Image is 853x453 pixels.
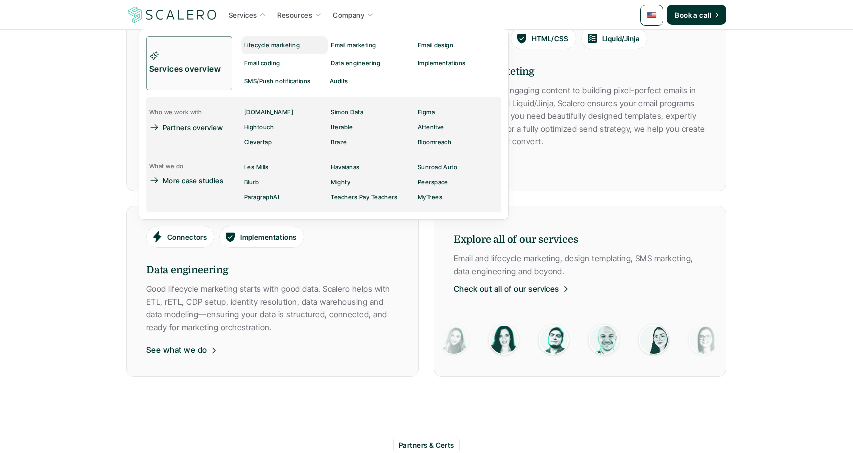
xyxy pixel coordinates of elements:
p: Audits [330,78,348,85]
p: [DOMAIN_NAME] [244,109,293,116]
p: Data engineering [331,60,380,67]
a: Havaianas [328,160,414,175]
p: Havaianas [331,164,359,171]
a: Teachers Pay Teachers [328,190,414,205]
p: Connectors [167,232,207,242]
p: Email coding [244,60,280,67]
a: More case studies [146,173,232,188]
a: ExecutionStrategyLifecycle marketingEmail and lifecycle is a lot to manage across data, automatio... [126,7,419,191]
p: Email design [418,42,454,49]
a: Hightouch [241,120,328,135]
p: Good lifecycle marketing starts with good data. Scalero helps with ETL, rETL, CDP setup, identity... [146,283,399,334]
a: Sunroad Auto [415,160,501,175]
p: Implementations [240,232,296,242]
p: Liquid/Jinja [602,33,640,43]
p: What we do [149,163,184,170]
p: HTML/CSS [532,33,569,43]
a: Simon Data [328,105,414,120]
p: Teachers Pay Teachers [331,194,397,201]
a: [DOMAIN_NAME] [241,105,328,120]
p: Clevertap [244,139,272,146]
p: Services overview [149,63,223,76]
a: Explore all of our servicesEmail and lifecycle marketing, design templating, SMS marketing, data ... [434,206,726,377]
a: Blurb [241,175,328,190]
a: Book a call [667,5,726,25]
a: Email design [415,36,501,54]
p: Partners & Certs [399,440,454,450]
p: SMS/Push notifications [244,78,311,85]
a: Clevertap [241,135,328,150]
h6: Explore all of our services [454,232,706,247]
p: Check out all of our services [454,283,559,296]
h6: Data engineering [146,263,399,278]
p: Braze [331,139,347,146]
a: Mighty [328,175,414,190]
p: Bloomreach [418,139,452,146]
p: Simon Data [331,109,363,116]
img: 🇺🇸 [647,10,657,20]
p: See what we do [146,344,207,357]
p: MyTrees [418,194,442,201]
a: Braze [328,135,414,150]
p: Email marketing [331,42,376,49]
a: ConnectorsImplementationsData engineeringSee what we do [126,206,419,377]
p: Sunroad Auto [418,164,458,171]
a: Bloomreach [415,135,501,150]
a: Services overview [146,36,232,90]
p: Partners overview [163,122,223,133]
p: Hightouch [244,124,274,131]
p: Iterable [331,124,353,131]
h6: Email marketing [454,64,706,79]
p: Attentive [418,124,444,131]
a: Email marketing [328,36,414,54]
a: SMS/Push notifications [241,72,327,90]
p: Mighty [331,179,350,186]
a: MyTrees [415,190,501,205]
a: Implementations [415,54,501,72]
a: Lifecycle marketing [241,36,328,54]
a: Les Mills [241,160,328,175]
a: Attentive [415,120,501,135]
p: More case studies [163,175,223,186]
p: Figma [418,109,435,116]
img: Scalero company logotype [126,5,218,24]
a: Figma [415,105,501,120]
a: DesignHTML/CSSLiquid/JinjaEmail marketingDive in [434,7,726,191]
p: Resources [277,10,312,20]
a: ParagraphAI [241,190,328,205]
a: Partners overview [146,120,229,135]
p: ParagraphAI [244,194,279,201]
a: Iterable [328,120,414,135]
a: Email coding [241,54,328,72]
a: Audits [327,72,412,90]
p: Implementations [418,60,466,67]
p: Who we work with [149,109,202,116]
p: Company [333,10,364,20]
p: Email and lifecycle marketing, design templating, SMS marketing, data engineering and beyond. [454,252,706,278]
p: Book a call [675,10,711,20]
p: Blurb [244,179,259,186]
p: From crafting engaging content to building pixel-perfect emails in HTML/CSS and Liquid/Jinja, Sca... [454,84,706,148]
p: Lifecycle marketing [244,42,300,49]
p: Peerspace [418,179,448,186]
a: Data engineering [328,54,414,72]
a: Scalero company logotype [126,6,218,24]
p: Les Mills [244,164,268,171]
p: Services [229,10,257,20]
a: Peerspace [415,175,501,190]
